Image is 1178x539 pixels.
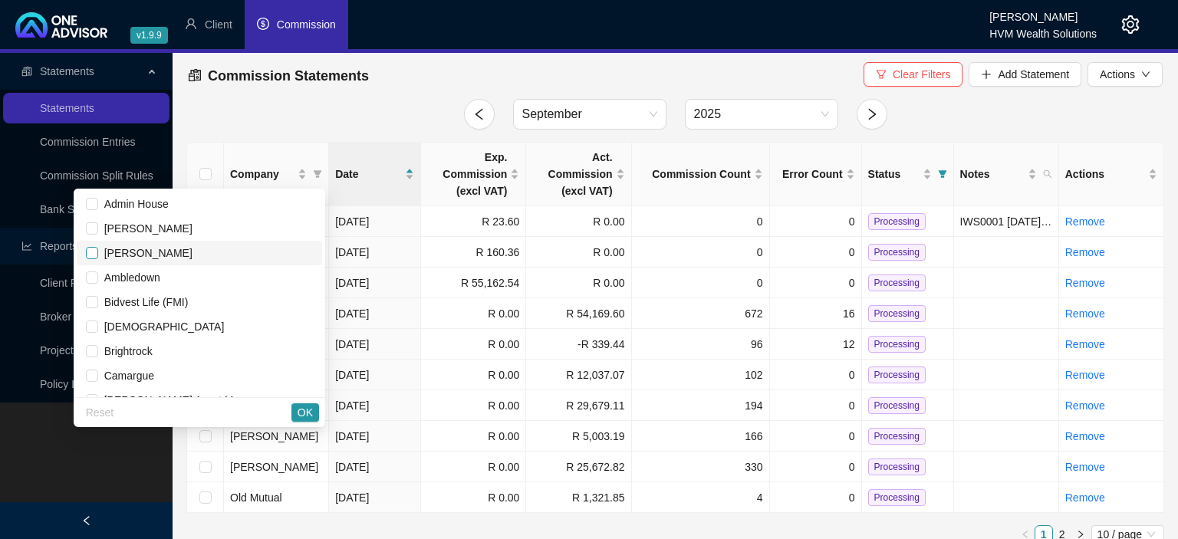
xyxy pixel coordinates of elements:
span: Act. Commission (excl VAT) [532,149,612,199]
td: R 5,003.19 [526,421,631,452]
td: [DATE] [329,360,421,390]
a: Policy Lapse [40,378,100,390]
td: [DATE] [329,268,421,298]
span: reconciliation [188,68,202,82]
td: R 0.00 [421,298,526,329]
a: Remove [1065,246,1105,258]
img: 2df55531c6924b55f21c4cf5d4484680-logo-light.svg [15,12,107,38]
td: R 0.00 [421,421,526,452]
span: Processing [868,397,926,414]
span: down [1141,70,1150,79]
td: [DATE] [329,390,421,421]
td: [DATE] [329,329,421,360]
span: Commission Statements [208,68,369,84]
span: Exp. Commission (excl VAT) [427,149,507,199]
td: [DATE] [329,298,421,329]
span: v1.9.9 [130,27,168,44]
span: 2025 [694,100,829,129]
td: 672 [632,298,770,329]
td: R 0.00 [421,390,526,421]
td: R 0.00 [526,206,631,237]
td: R 1,321.85 [526,482,631,513]
td: 0 [632,206,770,237]
span: search [1040,163,1055,186]
span: [PERSON_NAME] [230,461,318,473]
td: 0 [770,390,862,421]
th: Status [862,143,954,206]
a: Statements [40,102,94,114]
span: Processing [868,274,926,291]
a: Remove [1065,491,1105,504]
td: [DATE] [329,482,421,513]
span: Company [230,166,294,182]
a: Bank Statments [40,203,116,215]
td: 4 [632,482,770,513]
button: Actionsdown [1088,62,1163,87]
span: Reports [40,240,77,252]
a: Commission Entries [40,136,135,148]
span: Processing [868,366,926,383]
span: September [522,100,657,129]
td: 166 [632,421,770,452]
a: Projections [40,344,93,357]
td: [DATE] [329,237,421,268]
button: Clear Filters [864,62,962,87]
td: R 0.00 [421,482,526,513]
th: Exp. Commission (excl VAT) [421,143,526,206]
span: filter [310,163,325,186]
span: Date [335,166,402,182]
a: Remove [1065,307,1105,320]
div: HVM Wealth Solutions [989,21,1097,38]
span: filter [935,163,950,186]
button: Add Statement [969,62,1081,87]
a: Remove [1065,430,1105,442]
span: Client [205,18,232,31]
th: Commission Count [632,143,770,206]
span: Status [868,166,920,182]
td: R 0.00 [421,329,526,360]
td: 12 [770,329,862,360]
span: left [472,107,486,121]
span: Processing [868,244,926,261]
td: -R 339.44 [526,329,631,360]
span: Add Statement [998,66,1069,83]
span: [PERSON_NAME] [98,222,192,235]
td: 0 [632,237,770,268]
td: R 0.00 [526,237,631,268]
span: [PERSON_NAME] Asset Managers [98,394,272,406]
span: left [1021,530,1030,539]
span: setting [1121,15,1140,34]
td: IWS0001 2025-08-31 INITIAL FE [954,206,1059,237]
td: R 29,679.11 [526,390,631,421]
span: line-chart [21,241,32,251]
a: Broker Commission [40,311,133,323]
a: Remove [1065,215,1105,228]
span: Clear Filters [893,66,950,83]
td: 0 [770,421,862,452]
span: Commission Count [638,166,751,182]
span: Old Mutual [230,491,282,504]
td: 0 [770,482,862,513]
td: 0 [770,206,862,237]
span: Processing [868,458,926,475]
span: Admin House [98,198,169,210]
span: Notes [960,166,1025,182]
span: OK [298,404,313,421]
td: 0 [770,237,862,268]
th: Notes [954,143,1059,206]
td: 0 [632,268,770,298]
span: Actions [1065,166,1145,182]
td: 16 [770,298,862,329]
td: 102 [632,360,770,390]
th: Act. Commission (excl VAT) [526,143,631,206]
span: Processing [868,213,926,230]
td: R 0.00 [421,452,526,482]
a: Remove [1065,369,1105,381]
span: Processing [868,336,926,353]
a: Client Revenue [40,277,114,289]
a: Remove [1065,338,1105,350]
td: 194 [632,390,770,421]
span: Ambledown [98,271,160,284]
td: R 160.36 [421,237,526,268]
td: R 12,037.07 [526,360,631,390]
